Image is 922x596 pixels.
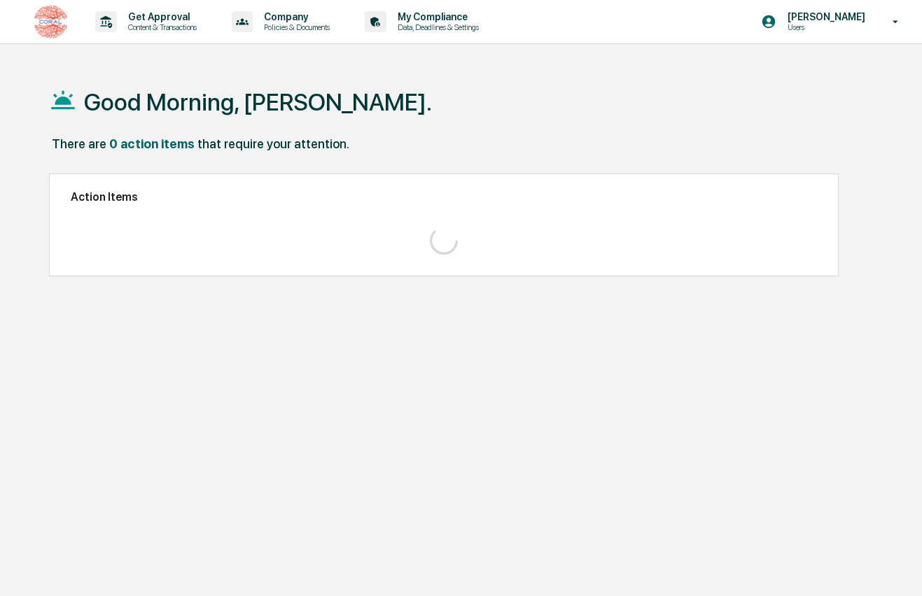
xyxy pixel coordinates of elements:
div: There are [52,136,106,151]
div: 0 action items [109,136,195,151]
p: Policies & Documents [253,22,337,32]
p: [PERSON_NAME] [776,11,872,22]
img: logo [34,5,67,38]
p: Content & Transactions [117,22,204,32]
p: My Compliance [386,11,486,22]
p: Data, Deadlines & Settings [386,22,486,32]
h1: Good Morning, [PERSON_NAME]. [84,88,432,116]
p: Company [253,11,337,22]
h2: Action Items [71,190,818,204]
p: Get Approval [117,11,204,22]
p: Users [776,22,872,32]
div: that require your attention. [197,136,349,151]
